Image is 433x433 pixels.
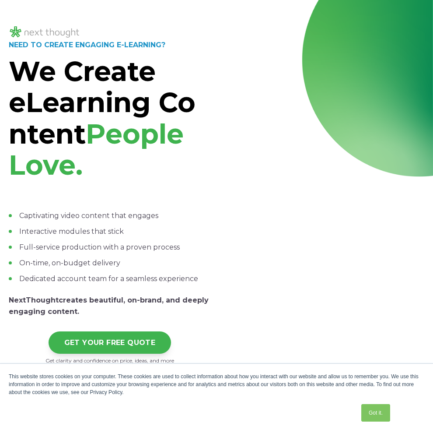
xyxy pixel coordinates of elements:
span: People Love. [9,117,184,182]
span: Get clarity and confidence on price, ideas, and more [45,357,174,364]
div: This website stores cookies on your computer. These cookies are used to collect information about... [9,373,424,396]
span: Captivating video content that engages [19,211,158,220]
span: Interactive modules that stick [19,227,124,236]
span: On-time, on-budget delivery [19,259,120,267]
span: Dedicated account team for a seamless experience [19,275,198,283]
strong: NextThought [9,296,59,304]
img: NT_Logo_LightMode [9,25,80,39]
span: Full-service production with a proven process [19,243,180,251]
iframe: Next-Gen Learning Experiences [222,97,424,211]
strong: NEED TO CREATE ENGAGING E-LEARNING? [9,41,165,49]
a: GET YOUR FREE QUOTE [49,331,171,354]
a: Got it. [361,404,390,422]
strong: We Create eLearning Content [9,55,196,151]
span: creates beautiful, on-brand, and deeply engaging content. [9,296,209,316]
